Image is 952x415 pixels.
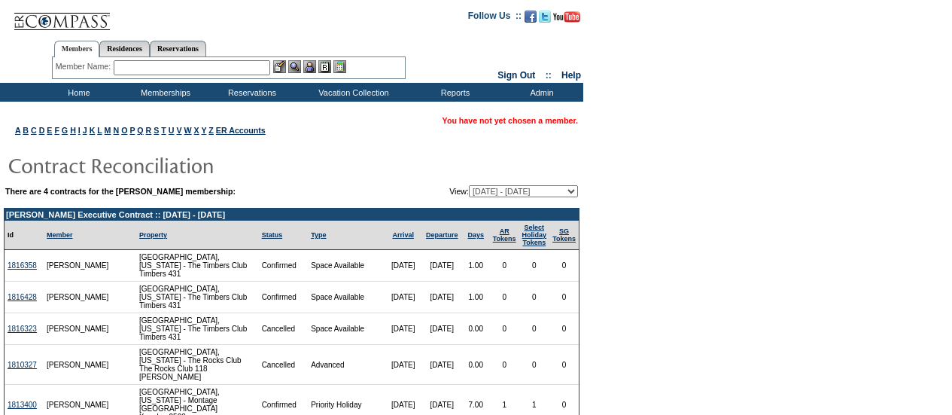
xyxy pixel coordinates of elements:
[273,60,286,73] img: b_edit.gif
[136,250,259,282] td: [GEOGRAPHIC_DATA], [US_STATE] - The Timbers Club Timbers 431
[525,11,537,23] img: Become our fan on Facebook
[318,60,331,73] img: Reservations
[553,15,580,24] a: Subscribe to our YouTube Channel
[83,126,87,135] a: J
[54,126,59,135] a: F
[497,70,535,81] a: Sign Out
[15,126,20,135] a: A
[31,126,37,135] a: C
[308,282,384,313] td: Space Available
[8,261,37,270] a: 1816358
[136,345,259,385] td: [GEOGRAPHIC_DATA], [US_STATE] - The Rocks Club The Rocks Club 118 [PERSON_NAME]
[497,83,583,102] td: Admin
[201,126,206,135] a: Y
[8,150,309,180] img: pgTtlContractReconciliation.gif
[490,250,519,282] td: 0
[549,345,579,385] td: 0
[8,325,37,333] a: 1816323
[176,126,181,135] a: V
[262,231,283,239] a: Status
[8,361,37,369] a: 1810327
[97,126,102,135] a: L
[105,126,111,135] a: M
[47,126,52,135] a: E
[5,209,579,221] td: [PERSON_NAME] Executive Contract :: [DATE] - [DATE]
[121,126,127,135] a: O
[468,9,522,27] td: Follow Us ::
[308,250,384,282] td: Space Available
[490,282,519,313] td: 0
[259,282,309,313] td: Confirmed
[422,313,462,345] td: [DATE]
[44,345,112,385] td: [PERSON_NAME]
[308,345,384,385] td: Advanced
[443,116,578,125] span: You have not yet chosen a member.
[56,60,114,73] div: Member Name:
[139,231,167,239] a: Property
[525,15,537,24] a: Become our fan on Facebook
[154,126,159,135] a: S
[184,126,192,135] a: W
[561,70,581,81] a: Help
[373,185,578,197] td: View:
[259,345,309,385] td: Cancelled
[34,83,120,102] td: Home
[23,126,29,135] a: B
[311,231,326,239] a: Type
[546,70,552,81] span: ::
[462,250,490,282] td: 1.00
[522,224,547,246] a: Select HolidayTokens
[490,313,519,345] td: 0
[216,126,266,135] a: ER Accounts
[62,126,68,135] a: G
[333,60,346,73] img: b_calculator.gif
[8,293,37,301] a: 1816428
[462,345,490,385] td: 0.00
[410,83,497,102] td: Reports
[5,187,236,196] b: There are 4 contracts for the [PERSON_NAME] membership:
[384,250,421,282] td: [DATE]
[99,41,150,56] a: Residences
[384,345,421,385] td: [DATE]
[44,313,112,345] td: [PERSON_NAME]
[553,11,580,23] img: Subscribe to our YouTube Channel
[519,250,550,282] td: 0
[422,345,462,385] td: [DATE]
[308,313,384,345] td: Space Available
[519,282,550,313] td: 0
[259,250,309,282] td: Confirmed
[136,313,259,345] td: [GEOGRAPHIC_DATA], [US_STATE] - The Timbers Club Timbers 431
[288,60,301,73] img: View
[549,282,579,313] td: 0
[113,126,119,135] a: N
[120,83,207,102] td: Memberships
[5,221,44,250] td: Id
[169,126,175,135] a: U
[47,231,73,239] a: Member
[552,227,576,243] a: SGTokens
[8,401,37,409] a: 1813400
[259,313,309,345] td: Cancelled
[539,15,551,24] a: Follow us on Twitter
[384,282,421,313] td: [DATE]
[70,126,76,135] a: H
[44,282,112,313] td: [PERSON_NAME]
[294,83,410,102] td: Vacation Collection
[422,282,462,313] td: [DATE]
[150,41,206,56] a: Reservations
[539,11,551,23] img: Follow us on Twitter
[161,126,166,135] a: T
[384,313,421,345] td: [DATE]
[490,345,519,385] td: 0
[462,313,490,345] td: 0.00
[467,231,484,239] a: Days
[392,231,414,239] a: Arrival
[137,126,143,135] a: Q
[146,126,152,135] a: R
[549,313,579,345] td: 0
[78,126,81,135] a: I
[493,227,516,243] a: ARTokens
[426,231,458,239] a: Departure
[208,126,214,135] a: Z
[303,60,316,73] img: Impersonate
